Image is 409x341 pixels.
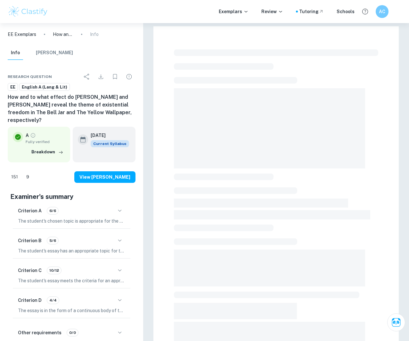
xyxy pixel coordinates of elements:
[91,132,124,139] h6: [DATE]
[47,297,59,303] span: 4/4
[18,207,42,214] h6: Criterion A
[18,329,61,336] h6: Other requirements
[90,31,99,38] p: Info
[261,8,283,15] p: Review
[36,46,73,60] button: [PERSON_NAME]
[18,307,125,314] p: The essay is in the form of a continuous body of text, divided by sections with appropriate, info...
[30,132,36,138] a: Grade fully verified
[53,31,73,38] p: How and to what effect do [PERSON_NAME] and [PERSON_NAME] reveal the theme of existential freedom...
[67,330,78,336] span: 0/0
[47,208,58,214] span: 6/6
[26,132,29,139] p: A
[91,140,129,147] div: This exemplar is based on the current syllabus. Feel free to refer to it for inspiration/ideas wh...
[20,84,70,90] span: English A (Lang & Lit)
[8,84,18,90] span: EE
[8,31,36,38] a: EE Exemplars
[26,139,65,145] span: Fully verified
[123,70,135,83] div: Report issue
[219,8,249,15] p: Exemplars
[10,192,133,201] h5: Examiner's summary
[23,172,33,182] div: Dislike
[8,74,52,80] span: Research question
[8,174,21,180] span: 151
[80,70,93,83] div: Share
[360,6,371,17] button: Help and Feedback
[376,5,389,18] button: AC
[18,297,42,304] h6: Criterion D
[109,70,121,83] div: Bookmark
[8,93,135,124] h6: How and to what effect do [PERSON_NAME] and [PERSON_NAME] reveal the theme of existential freedom...
[8,172,21,182] div: Like
[18,277,125,284] p: The student's essay meets the criteria for an appropriate topic within the selected subject, ensu...
[299,8,324,15] a: Tutoring
[18,247,125,254] p: The student's essay has an appropriate topic for the selected subject and category, with relevant...
[23,174,33,180] span: 9
[18,217,125,225] p: The student's chosen topic is appropriate for the subject and category, with the material, text, ...
[47,238,58,243] span: 5/6
[19,83,70,91] a: English A (Lang & Lit)
[30,147,65,157] button: Breakdown
[47,268,61,273] span: 10/12
[74,171,135,183] button: View [PERSON_NAME]
[379,8,386,15] h6: AC
[8,83,18,91] a: EE
[94,70,107,83] div: Download
[337,8,355,15] a: Schools
[8,5,48,18] img: Clastify logo
[91,140,129,147] span: Current Syllabus
[18,237,42,244] h6: Criterion B
[387,313,405,331] button: Ask Clai
[8,46,23,60] button: Info
[18,267,42,274] h6: Criterion C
